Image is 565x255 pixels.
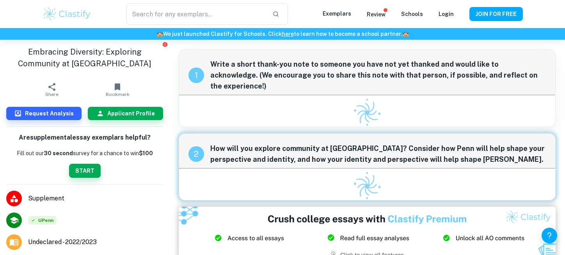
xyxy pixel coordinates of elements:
button: Help and Feedback [542,228,557,243]
div: recipe [188,146,204,162]
span: Supplement [28,194,163,203]
button: JOIN FOR FREE [469,7,523,21]
h6: Request Analysis [25,109,74,118]
a: here [282,31,294,37]
a: Login [439,11,454,17]
a: Schools [401,11,423,17]
button: Report issue [162,41,168,47]
a: Major and Application Year [28,237,103,247]
b: 30 second [44,150,73,156]
input: Search for any exemplars... [126,3,266,25]
span: 🏫 [402,31,409,37]
span: How will you explore community at [GEOGRAPHIC_DATA]? Consider how Penn will help shape your persp... [210,143,546,165]
strong: $100 [139,150,153,156]
p: Exemplars [323,9,351,18]
h6: Are supplemental essay exemplars helpful? [19,133,151,143]
h6: Applicant Profile [107,109,155,118]
button: Request Analysis [6,107,82,120]
p: Fill out our survey for a chance to win [17,149,153,158]
img: Clastify logo [348,94,387,132]
p: Review [367,10,386,19]
span: Undeclared - 2022/2023 [28,237,97,247]
button: START [69,164,101,178]
img: Clastify logo [348,167,387,205]
button: Applicant Profile [88,107,163,120]
span: Share [45,92,59,97]
span: Bookmark [106,92,130,97]
span: UPenn [28,216,57,225]
div: recipe [188,67,204,83]
img: Clastify logo [42,6,92,22]
span: Write a short thank-you note to someone you have not yet thanked and would like to acknowledge. (... [210,59,546,92]
div: Accepted: University of Pennsylvania [28,216,57,225]
button: Bookmark [85,79,150,101]
h1: Embracing Diversity: Exploring Community at [GEOGRAPHIC_DATA] [6,46,163,69]
button: Share [19,79,85,101]
h6: We just launched Clastify for Schools. Click to learn how to become a school partner. [2,30,563,38]
span: 🏫 [156,31,163,37]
